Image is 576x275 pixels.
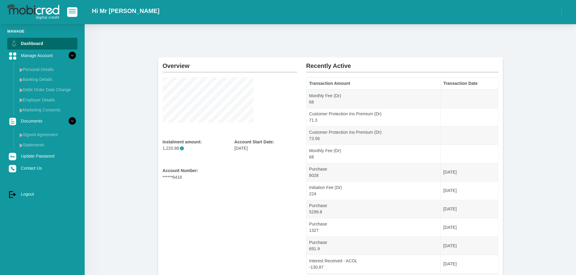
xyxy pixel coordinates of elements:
[306,218,441,237] td: Purchase 1327
[17,75,77,84] a: Banking Details
[306,90,441,108] td: Monthly Fee (Dr) 68
[306,108,441,126] td: Customer Protection Ins Premium (Dr) 71.3
[92,7,159,14] h2: Hi Mr [PERSON_NAME]
[306,57,498,69] h2: Recently Active
[7,150,77,162] a: Update Password
[163,145,226,152] p: 1,220.88
[19,108,23,112] img: menu arrow
[306,126,441,145] td: Customer Protection Ins Premium (Dr) 73.56
[19,88,23,92] img: menu arrow
[234,139,297,152] div: [DATE]
[17,95,77,105] a: Employer Details
[441,78,498,90] th: Transaction Date
[7,28,77,34] li: Manage
[7,50,77,61] a: Manage Account
[180,146,184,150] span: Please note that the instalment amount provided does not include the monthly fee, which will be i...
[441,218,498,237] td: [DATE]
[7,38,77,49] a: Dashboard
[441,181,498,200] td: [DATE]
[7,115,77,127] a: Documents
[234,139,274,144] b: Account Start Date:
[19,98,23,102] img: menu arrow
[19,68,23,72] img: menu arrow
[163,57,297,69] h2: Overview
[17,130,77,139] a: Signed Agreement
[306,237,441,255] td: Purchase 691.9
[441,255,498,273] td: [DATE]
[441,237,498,255] td: [DATE]
[306,145,441,163] td: Monthly Fee (Dr) 68
[163,139,202,144] b: Instalment amount:
[306,255,441,273] td: Interest Received - ACOL -130.87
[19,133,23,137] img: menu arrow
[17,105,77,115] a: Marketing Consents
[7,162,77,174] a: Contact Us
[17,65,77,74] a: Personal Details
[19,143,23,147] img: menu arrow
[163,168,198,173] b: Account Number:
[306,181,441,200] td: Initiation Fee (Dr) 224
[7,5,59,20] img: logo-mobicred.svg
[19,78,23,82] img: menu arrow
[7,188,77,200] a: Logout
[306,78,441,90] th: Transaction Amount
[17,85,77,94] a: Debit Order Date Change
[306,163,441,181] td: Purchase 8028
[441,163,498,181] td: [DATE]
[17,140,77,150] a: Statements
[306,200,441,218] td: Purchase 5299.8
[441,200,498,218] td: [DATE]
